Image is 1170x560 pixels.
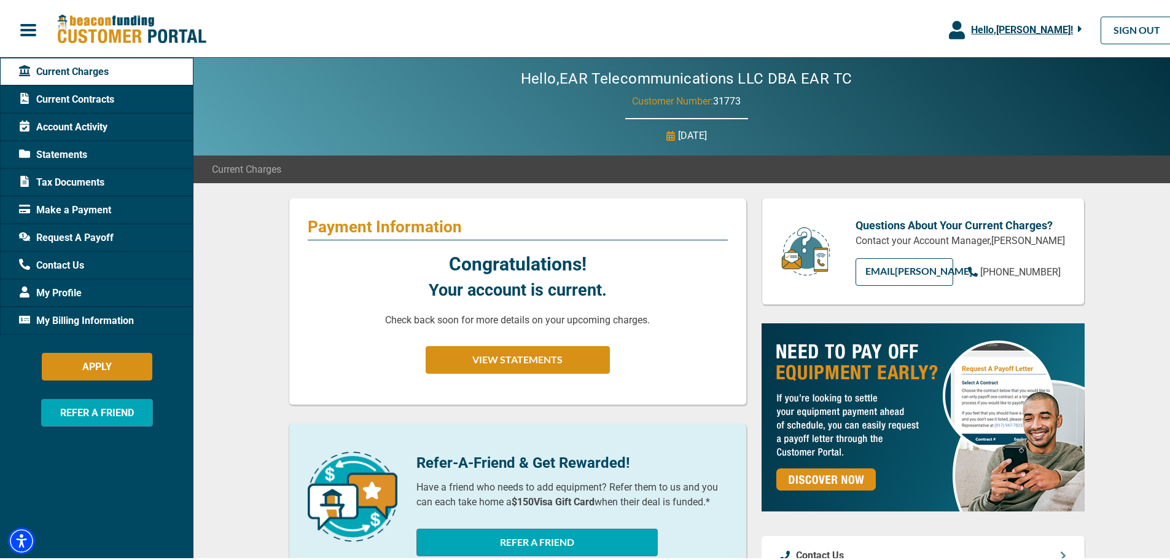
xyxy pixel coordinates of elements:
span: 31773 [713,93,741,105]
span: Account Activity [19,117,107,132]
span: Current Contracts [19,90,114,105]
span: Tax Documents [19,173,104,187]
span: Request A Payoff [19,228,114,243]
span: My Profile [19,283,82,298]
button: REFER A FRIEND [41,396,153,424]
p: Contact your Account Manager, [PERSON_NAME] [856,231,1066,246]
a: [PHONE_NUMBER] [968,262,1061,277]
span: Make a Payment [19,200,111,215]
p: Congratulations! [449,248,587,275]
button: VIEW STATEMENTS [426,344,610,371]
a: EMAIL[PERSON_NAME] [856,256,953,283]
button: REFER A FRIEND [416,526,658,554]
span: Statements [19,145,87,160]
p: Your account is current. [429,275,607,301]
p: [DATE] [678,126,707,141]
h2: Hello, EAR Telecommunications LLC DBA EAR TC [484,68,889,85]
span: Contact Us [19,256,84,270]
span: Current Charges [19,62,109,77]
img: payoff-ad-px.jpg [762,321,1085,509]
p: Payment Information [308,215,728,234]
span: [PHONE_NUMBER] [980,264,1061,275]
p: Have a friend who needs to add equipment? Refer them to us and you can each take home a when thei... [416,478,728,507]
span: My Billing Information [19,311,134,326]
b: $150 Visa Gift Card [512,494,595,505]
img: Beacon Funding Customer Portal Logo [57,12,206,43]
img: refer-a-friend-icon.png [308,449,397,539]
span: Hello, [PERSON_NAME] ! [971,22,1073,33]
div: Accessibility Menu [8,525,35,552]
img: customer-service.png [778,224,833,275]
button: APPLY [42,350,152,378]
p: Questions About Your Current Charges? [856,215,1066,231]
p: Refer-A-Friend & Get Rewarded! [416,449,728,471]
p: Check back soon for more details on your upcoming charges. [385,310,650,325]
span: Customer Number: [632,93,713,105]
span: Current Charges [212,160,281,175]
